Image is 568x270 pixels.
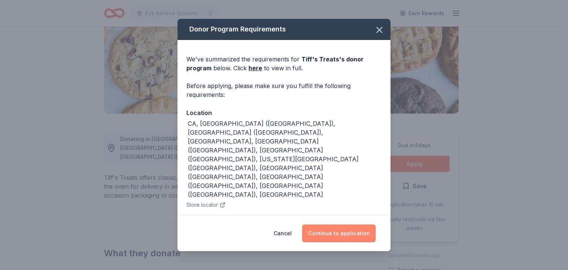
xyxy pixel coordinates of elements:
[177,19,390,40] div: Donor Program Requirements
[186,200,226,209] button: Store locator
[302,225,376,242] button: Continue to application
[186,55,382,72] div: We've summarized the requirements for below. Click to view in full.
[186,81,382,99] div: Before applying, please make sure you fulfill the following requirements:
[274,225,292,242] button: Cancel
[188,119,382,199] div: CA, [GEOGRAPHIC_DATA] ([GEOGRAPHIC_DATA]), [GEOGRAPHIC_DATA] ([GEOGRAPHIC_DATA]), [GEOGRAPHIC_DAT...
[248,64,262,72] a: here
[186,108,382,118] div: Location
